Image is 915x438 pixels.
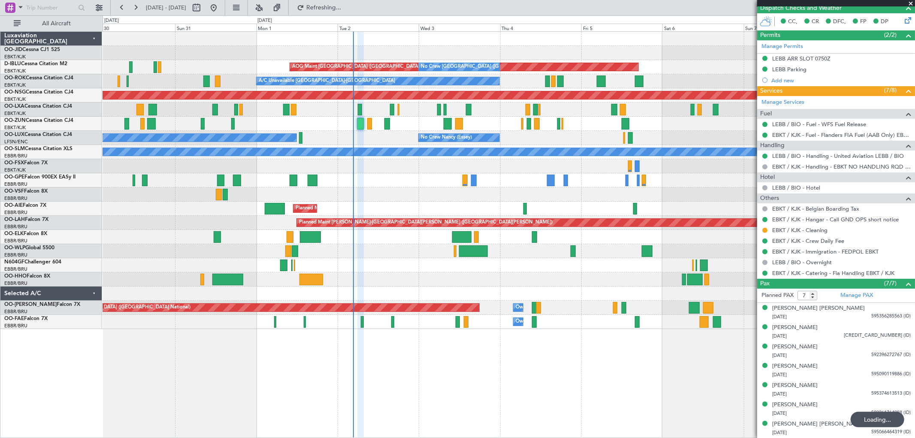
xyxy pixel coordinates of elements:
div: Sat 6 [662,24,743,31]
span: 592396272767 (ID) [871,351,911,359]
span: (2/2) [884,30,897,39]
div: Wed 3 [419,24,500,31]
span: [DATE] [772,333,787,339]
a: OO-ELKFalcon 8X [4,231,47,236]
a: LEBB / BIO - Handling - United Aviation LEBB / BIO [772,152,904,160]
a: EBBR/BRU [4,252,27,258]
input: Trip Number [26,1,75,14]
div: Owner Melsbroek Air Base [516,301,574,314]
span: 595356285563 (ID) [871,313,911,320]
span: Services [760,86,782,96]
span: OO-LAH [4,217,25,222]
span: [DATE] [772,314,787,320]
a: OO-LAHFalcon 7X [4,217,48,222]
span: OO-VSF [4,189,24,194]
span: [DATE] [772,372,787,378]
a: LEBB / BIO - Fuel - WFS Fuel Release [772,121,866,128]
span: D-IBLU [4,61,21,66]
div: [PERSON_NAME] [PERSON_NAME] [772,304,865,313]
span: N604GF [4,260,24,265]
a: EBKT / KJK - Immigration - FEDPOL EBKT [772,248,879,255]
a: OO-[PERSON_NAME]Falcon 7X [4,302,80,307]
span: DFC, [833,18,846,26]
span: [CREDIT_CARD_NUMBER] (ID) [844,332,911,339]
span: Others [760,193,779,203]
a: EBBR/BRU [4,209,27,216]
span: All Aircraft [22,21,91,27]
div: Add new [771,77,911,84]
span: 595066464319 (ID) [871,429,911,436]
span: OO-AIE [4,203,23,208]
span: 592261764988 (ID) [871,409,911,417]
a: EBBR/BRU [4,238,27,244]
div: [PERSON_NAME] [772,401,818,409]
a: OO-LXACessna Citation CJ4 [4,104,72,109]
a: EBKT / KJK - Fuel - Flanders FIA Fuel (AAB Only) EBKT / KJK [772,131,911,139]
div: Planned Maint [GEOGRAPHIC_DATA] ([GEOGRAPHIC_DATA]) [296,202,431,215]
div: Planned Maint [PERSON_NAME]-[GEOGRAPHIC_DATA][PERSON_NAME] ([GEOGRAPHIC_DATA][PERSON_NAME]) [299,216,553,229]
label: Planned PAX [761,291,794,300]
span: OO-FAE [4,316,24,321]
a: D-IBLUCessna Citation M2 [4,61,67,66]
a: EBBR/BRU [4,224,27,230]
a: EBKT / KJK - Crew Daily Fee [772,237,844,245]
a: EBKT / KJK - Belgian Boarding Tax [772,205,859,212]
span: Refreshing... [306,5,342,11]
a: OO-ZUNCessna Citation CJ4 [4,118,73,123]
a: OO-FSXFalcon 7X [4,160,48,166]
span: OO-JID [4,47,22,52]
a: OO-AIEFalcon 7X [4,203,46,208]
span: (7/8) [884,86,897,95]
a: EBKT/KJK [4,167,26,173]
span: Pax [760,279,770,289]
a: EBKT / KJK - Handling - EBKT NO HANDLING RQD FOR CJ [772,163,911,170]
span: OO-LXA [4,104,24,109]
span: Dispatch Checks and Weather [760,3,842,13]
div: [PERSON_NAME] [772,343,818,351]
a: LEBB / BIO - Hotel [772,184,820,191]
span: (7/7) [884,279,897,288]
div: No Crew [GEOGRAPHIC_DATA] ([GEOGRAPHIC_DATA] National) [421,60,565,73]
a: EBKT/KJK [4,54,26,60]
a: OO-NSGCessna Citation CJ4 [4,90,73,95]
span: OO-ELK [4,231,24,236]
a: OO-GPEFalcon 900EX EASy II [4,175,75,180]
div: Sun 7 [744,24,825,31]
a: OO-FAEFalcon 7X [4,316,48,321]
span: Handling [760,141,785,151]
div: Loading... [851,412,904,427]
span: OO-SLM [4,146,25,151]
span: 595090119886 (ID) [871,371,911,378]
div: AOG Maint [GEOGRAPHIC_DATA] ([GEOGRAPHIC_DATA] National) [292,60,441,73]
a: N604GFChallenger 604 [4,260,61,265]
span: [DATE] [772,352,787,359]
a: OO-SLMCessna Citation XLS [4,146,72,151]
span: OO-FSX [4,160,24,166]
span: OO-NSG [4,90,26,95]
div: [DATE] [104,17,119,24]
span: [DATE] [772,429,787,436]
a: EBKT/KJK [4,96,26,103]
a: LEBB / BIO - Overnight [772,259,832,266]
a: OO-HHOFalcon 8X [4,274,50,279]
a: EBKT/KJK [4,68,26,74]
a: EBBR/BRU [4,195,27,202]
a: EBKT / KJK - Hangar - Call GND OPS short notice [772,216,899,223]
a: EBBR/BRU [4,266,27,272]
div: A/C Unavailable [GEOGRAPHIC_DATA]-[GEOGRAPHIC_DATA] [259,75,396,88]
a: EBKT/KJK [4,124,26,131]
span: DP [881,18,888,26]
a: EBKT/KJK [4,110,26,117]
span: [DATE] [772,391,787,397]
span: OO-WLP [4,245,25,251]
span: Fuel [760,109,772,119]
a: EBBR/BRU [4,308,27,315]
div: No Crew Nancy (Essey) [421,131,472,144]
span: OO-[PERSON_NAME] [4,302,57,307]
a: OO-VSFFalcon 8X [4,189,48,194]
a: OO-LUXCessna Citation CJ4 [4,132,72,137]
a: EBBR/BRU [4,280,27,287]
a: Manage PAX [840,291,873,300]
div: LEBB ARR SLOT 0750Z [772,55,830,62]
a: OO-JIDCessna CJ1 525 [4,47,60,52]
